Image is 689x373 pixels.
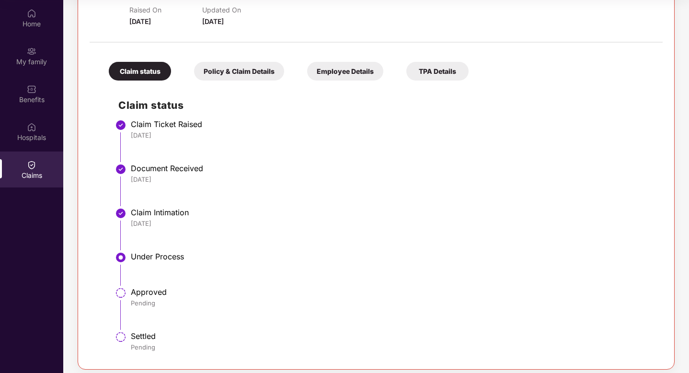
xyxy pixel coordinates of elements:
[129,6,202,14] p: Raised On
[131,287,653,297] div: Approved
[115,163,126,175] img: svg+xml;base64,PHN2ZyBpZD0iU3RlcC1Eb25lLTMyeDMyIiB4bWxucz0iaHR0cDovL3d3dy53My5vcmcvMjAwMC9zdmciIH...
[115,208,126,219] img: svg+xml;base64,PHN2ZyBpZD0iU3RlcC1Eb25lLTMyeDMyIiB4bWxucz0iaHR0cDovL3d3dy53My5vcmcvMjAwMC9zdmciIH...
[115,287,126,299] img: svg+xml;base64,PHN2ZyBpZD0iU3RlcC1QZW5kaW5nLTMyeDMyIiB4bWxucz0iaHR0cDovL3d3dy53My5vcmcvMjAwMC9zdm...
[129,17,151,25] span: [DATE]
[202,6,275,14] p: Updated On
[27,122,36,132] img: svg+xml;base64,PHN2ZyBpZD0iSG9zcGl0YWxzIiB4bWxucz0iaHR0cDovL3d3dy53My5vcmcvMjAwMC9zdmciIHdpZHRoPS...
[307,62,383,81] div: Employee Details
[131,299,653,307] div: Pending
[202,17,224,25] span: [DATE]
[131,163,653,173] div: Document Received
[131,343,653,351] div: Pending
[194,62,284,81] div: Policy & Claim Details
[115,119,126,131] img: svg+xml;base64,PHN2ZyBpZD0iU3RlcC1Eb25lLTMyeDMyIiB4bWxucz0iaHR0cDovL3d3dy53My5vcmcvMjAwMC9zdmciIH...
[115,331,126,343] img: svg+xml;base64,PHN2ZyBpZD0iU3RlcC1QZW5kaW5nLTMyeDMyIiB4bWxucz0iaHR0cDovL3d3dy53My5vcmcvMjAwMC9zdm...
[27,160,36,170] img: svg+xml;base64,PHN2ZyBpZD0iQ2xhaW0iIHhtbG5zPSJodHRwOi8vd3d3LnczLm9yZy8yMDAwL3N2ZyIgd2lkdGg9IjIwIi...
[406,62,469,81] div: TPA Details
[131,131,653,140] div: [DATE]
[131,252,653,261] div: Under Process
[115,252,126,263] img: svg+xml;base64,PHN2ZyBpZD0iU3RlcC1BY3RpdmUtMzJ4MzIiIHhtbG5zPSJodHRwOi8vd3d3LnczLm9yZy8yMDAwL3N2Zy...
[27,84,36,94] img: svg+xml;base64,PHN2ZyBpZD0iQmVuZWZpdHMiIHhtbG5zPSJodHRwOi8vd3d3LnczLm9yZy8yMDAwL3N2ZyIgd2lkdGg9Ij...
[118,97,653,113] h2: Claim status
[131,175,653,184] div: [DATE]
[27,9,36,18] img: svg+xml;base64,PHN2ZyBpZD0iSG9tZSIgeG1sbnM9Imh0dHA6Ly93d3cudzMub3JnLzIwMDAvc3ZnIiB3aWR0aD0iMjAiIG...
[131,219,653,228] div: [DATE]
[131,331,653,341] div: Settled
[131,208,653,217] div: Claim Intimation
[131,119,653,129] div: Claim Ticket Raised
[27,47,36,56] img: svg+xml;base64,PHN2ZyB3aWR0aD0iMjAiIGhlaWdodD0iMjAiIHZpZXdCb3g9IjAgMCAyMCAyMCIgZmlsbD0ibm9uZSIgeG...
[109,62,171,81] div: Claim status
